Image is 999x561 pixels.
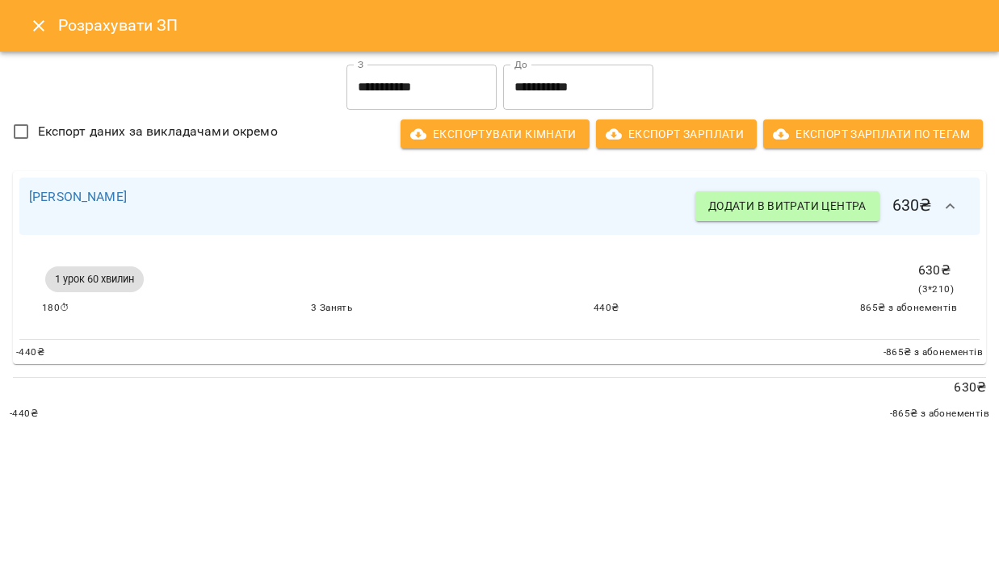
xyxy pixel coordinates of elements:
[763,119,983,149] button: Експорт Зарплати по тегам
[58,13,980,38] h6: Розрахувати ЗП
[45,272,144,287] span: 1 урок 60 хвилин
[860,300,957,316] span: 865 ₴ з абонементів
[884,345,984,361] span: -865 ₴ з абонементів
[695,187,970,226] h6: 630 ₴
[16,345,44,361] span: -440 ₴
[13,378,986,397] p: 630 ₴
[596,119,757,149] button: Експорт Зарплати
[10,406,38,422] span: -440 ₴
[708,196,867,216] span: Додати в витрати центра
[776,124,970,144] span: Експорт Зарплати по тегам
[38,122,278,141] span: Експорт даних за викладачами окремо
[19,6,58,45] button: Close
[311,300,352,316] span: 3 Занять
[695,191,879,220] button: Додати в витрати центра
[918,283,954,295] span: ( 3 * 210 )
[594,300,619,316] span: 440 ₴
[890,406,990,422] span: -865 ₴ з абонементів
[29,189,127,204] a: [PERSON_NAME]
[401,119,590,149] button: Експортувати кімнати
[42,300,70,316] span: 180 ⏱
[609,124,744,144] span: Експорт Зарплати
[413,124,577,144] span: Експортувати кімнати
[918,261,954,280] p: 630 ₴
